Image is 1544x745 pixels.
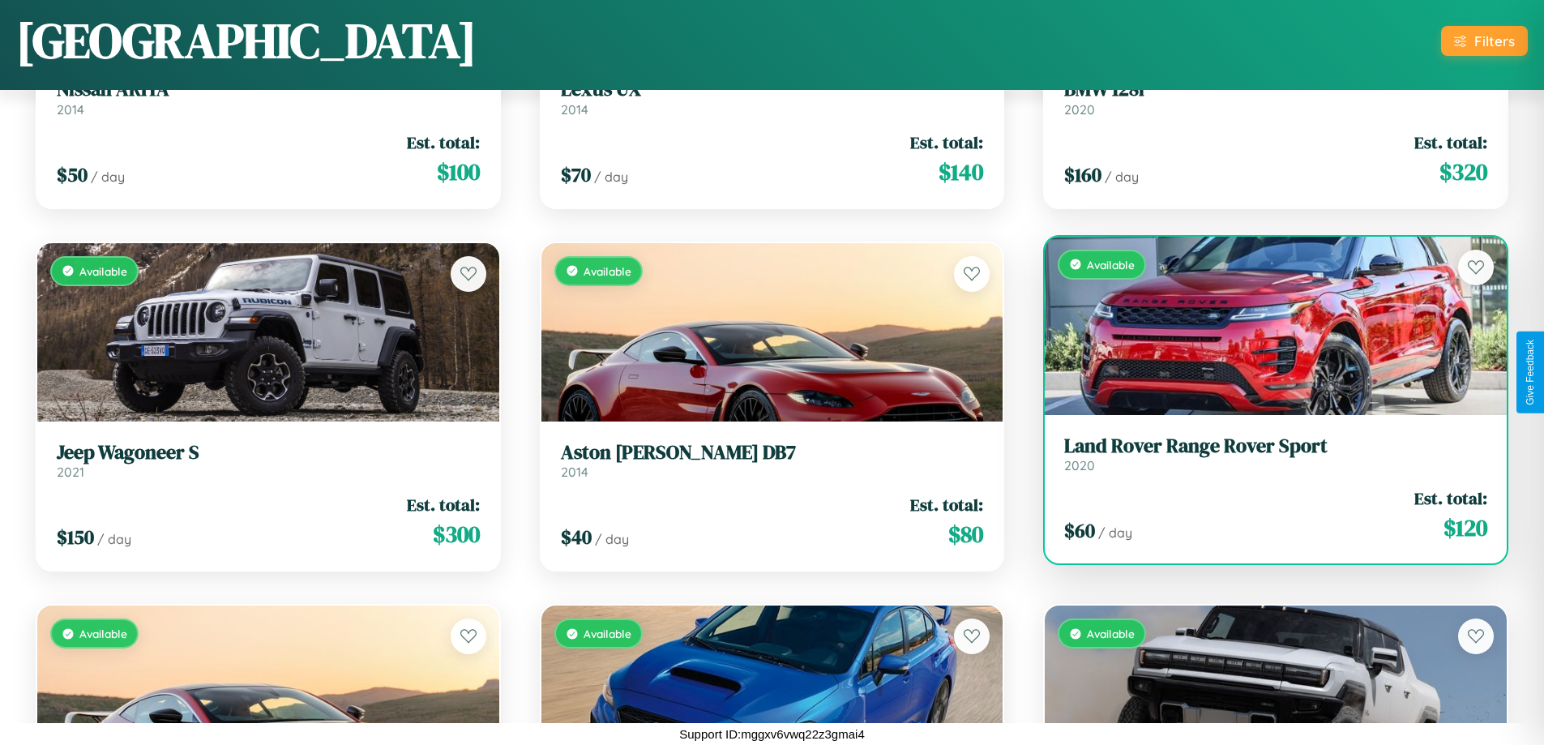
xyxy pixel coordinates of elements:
[1441,26,1528,56] button: Filters
[57,524,94,550] span: $ 150
[1064,435,1487,474] a: Land Rover Range Rover Sport2020
[910,131,983,154] span: Est. total:
[79,627,127,640] span: Available
[57,441,480,481] a: Jeep Wagoneer S2021
[1105,169,1139,185] span: / day
[1064,101,1095,118] span: 2020
[1064,161,1101,188] span: $ 160
[561,161,591,188] span: $ 70
[948,518,983,550] span: $ 80
[561,78,984,101] h3: Lexus UX
[1443,512,1487,544] span: $ 120
[584,627,631,640] span: Available
[1087,627,1135,640] span: Available
[910,493,983,516] span: Est. total:
[1098,524,1132,541] span: / day
[1474,32,1515,49] div: Filters
[939,156,983,188] span: $ 140
[57,78,480,118] a: Nissan ARIYA2014
[57,441,480,465] h3: Jeep Wagoneer S
[97,531,131,547] span: / day
[679,723,864,745] p: Support ID: mggxv6vwq22z3gmai4
[57,101,84,118] span: 2014
[561,441,984,465] h3: Aston [PERSON_NAME] DB7
[1087,258,1135,272] span: Available
[1414,131,1487,154] span: Est. total:
[561,464,588,480] span: 2014
[1064,78,1487,101] h3: BMW 128i
[79,264,127,278] span: Available
[1064,435,1487,458] h3: Land Rover Range Rover Sport
[91,169,125,185] span: / day
[561,101,588,118] span: 2014
[16,7,477,74] h1: [GEOGRAPHIC_DATA]
[584,264,631,278] span: Available
[561,78,984,118] a: Lexus UX2014
[561,441,984,481] a: Aston [PERSON_NAME] DB72014
[433,518,480,550] span: $ 300
[561,524,592,550] span: $ 40
[1439,156,1487,188] span: $ 320
[407,131,480,154] span: Est. total:
[57,78,480,101] h3: Nissan ARIYA
[1064,457,1095,473] span: 2020
[57,161,88,188] span: $ 50
[1525,340,1536,405] div: Give Feedback
[594,169,628,185] span: / day
[1064,517,1095,544] span: $ 60
[1414,486,1487,510] span: Est. total:
[407,493,480,516] span: Est. total:
[437,156,480,188] span: $ 100
[57,464,84,480] span: 2021
[595,531,629,547] span: / day
[1064,78,1487,118] a: BMW 128i2020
